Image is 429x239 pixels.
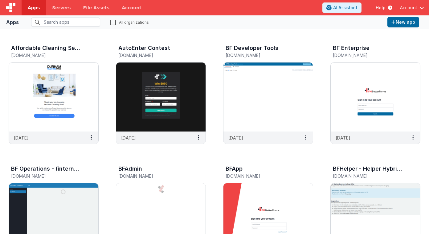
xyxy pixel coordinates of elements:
[118,45,170,51] h3: AutoEnter Contest
[11,166,81,172] h3: BF Operations - (internal use)
[333,45,370,51] h3: BF Enterprise
[228,135,243,141] p: [DATE]
[11,53,83,58] h5: [DOMAIN_NAME]
[400,5,424,11] button: Account
[333,174,405,178] h5: [DOMAIN_NAME]
[83,5,110,11] span: File Assets
[226,53,298,58] h5: [DOMAIN_NAME]
[226,166,243,172] h3: BFApp
[52,5,71,11] span: Servers
[11,45,81,51] h3: Affordable Cleaning Services
[28,5,40,11] span: Apps
[118,53,190,58] h5: [DOMAIN_NAME]
[336,135,350,141] p: [DATE]
[118,166,142,172] h3: BFAdmin
[11,174,83,178] h5: [DOMAIN_NAME]
[226,45,278,51] h3: BF Developer Tools
[333,53,405,58] h5: [DOMAIN_NAME]
[333,166,403,172] h3: BFHelper - Helper Hybrid App
[322,2,362,13] button: AI Assistant
[387,17,419,27] button: New app
[226,174,298,178] h5: [DOMAIN_NAME]
[121,135,136,141] p: [DATE]
[333,5,357,11] span: AI Assistant
[6,18,19,26] div: Apps
[110,19,149,25] label: All organizations
[400,5,417,11] span: Account
[376,5,386,11] span: Help
[14,135,29,141] p: [DATE]
[31,18,100,27] input: Search apps
[118,174,190,178] h5: [DOMAIN_NAME]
